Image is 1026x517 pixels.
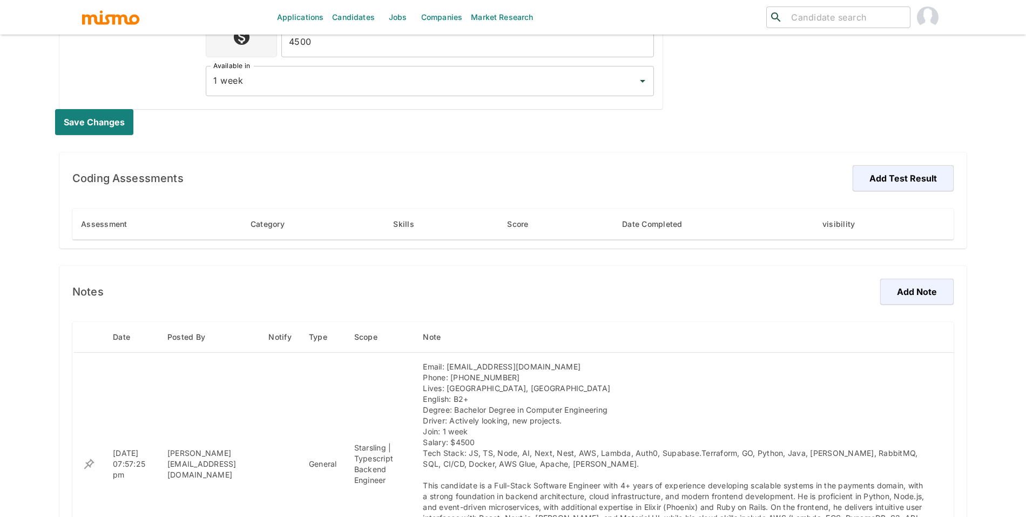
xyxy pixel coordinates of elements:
[159,322,260,353] th: Posted By
[917,6,939,28] img: Maria Lujan Ciommo
[822,218,869,231] span: visibility
[260,322,300,353] th: Notify
[81,218,141,231] span: Assessment
[104,322,159,353] th: Date
[853,165,954,191] button: Add Test Result
[393,218,428,231] span: Skills
[251,218,299,231] span: Category
[635,73,650,89] button: Open
[55,109,133,135] button: Save changes
[72,170,184,187] h6: Coding Assessments
[72,209,954,240] table: enhanced table
[81,9,140,25] img: logo
[880,279,954,305] button: Add Note
[72,283,104,300] h6: Notes
[300,322,346,353] th: Type
[414,322,936,353] th: Note
[213,61,250,70] label: Available in
[507,218,542,231] span: Score
[787,10,906,25] input: Candidate search
[346,322,415,353] th: Scope
[622,218,697,231] span: Date Completed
